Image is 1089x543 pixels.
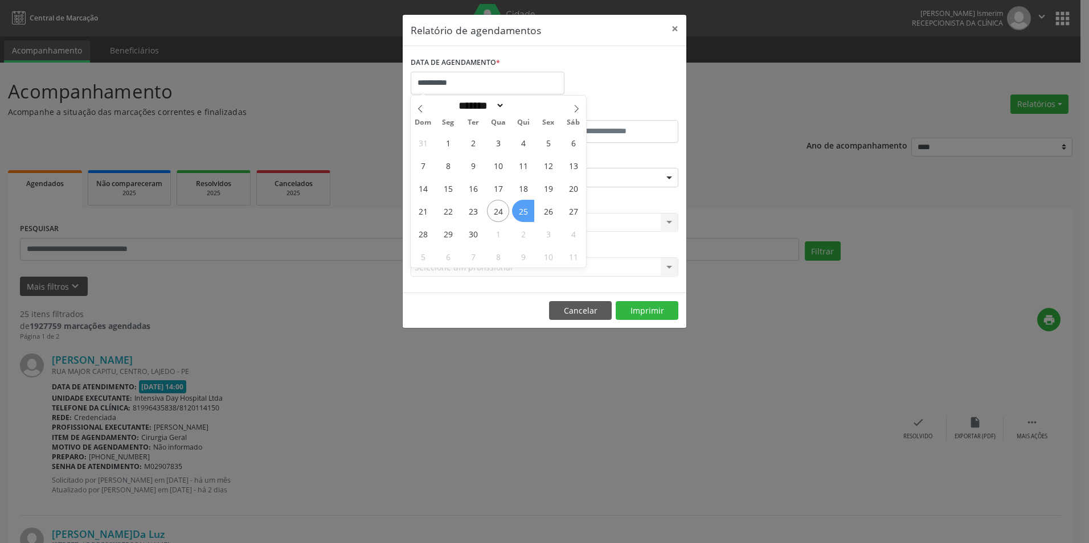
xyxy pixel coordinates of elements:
span: Setembro 10, 2025 [487,154,509,176]
span: Setembro 2, 2025 [462,131,484,154]
span: Setembro 16, 2025 [462,177,484,199]
span: Agosto 31, 2025 [412,131,434,154]
span: Outubro 9, 2025 [512,245,534,268]
span: Outubro 5, 2025 [412,245,434,268]
h5: Relatório de agendamentos [411,23,541,38]
span: Setembro 23, 2025 [462,200,484,222]
span: Setembro 26, 2025 [537,200,559,222]
span: Outubro 7, 2025 [462,245,484,268]
span: Outubro 2, 2025 [512,223,534,245]
span: Setembro 20, 2025 [562,177,584,199]
span: Setembro 30, 2025 [462,223,484,245]
span: Setembro 21, 2025 [412,200,434,222]
span: Outubro 3, 2025 [537,223,559,245]
span: Setembro 9, 2025 [462,154,484,176]
span: Ter [461,119,486,126]
button: Cancelar [549,301,612,320]
span: Sáb [561,119,586,126]
span: Outubro 10, 2025 [537,245,559,268]
label: ATÉ [547,102,678,120]
span: Outubro 11, 2025 [562,245,584,268]
input: Year [505,100,542,112]
span: Outubro 4, 2025 [562,223,584,245]
span: Setembro 17, 2025 [487,177,509,199]
span: Setembro 22, 2025 [437,200,459,222]
span: Outubro 8, 2025 [487,245,509,268]
span: Qui [511,119,536,126]
span: Setembro 6, 2025 [562,131,584,154]
span: Setembro 25, 2025 [512,200,534,222]
label: DATA DE AGENDAMENTO [411,54,500,72]
span: Setembro 1, 2025 [437,131,459,154]
span: Setembro 11, 2025 [512,154,534,176]
button: Close [664,15,686,43]
span: Setembro 13, 2025 [562,154,584,176]
span: Setembro 27, 2025 [562,200,584,222]
span: Setembro 15, 2025 [437,177,459,199]
span: Setembro 19, 2025 [537,177,559,199]
span: Setembro 7, 2025 [412,154,434,176]
span: Setembro 12, 2025 [537,154,559,176]
span: Setembro 28, 2025 [412,223,434,245]
span: Dom [411,119,436,126]
span: Setembro 18, 2025 [512,177,534,199]
span: Setembro 24, 2025 [487,200,509,222]
span: Outubro 6, 2025 [437,245,459,268]
span: Setembro 8, 2025 [437,154,459,176]
span: Seg [436,119,461,126]
span: Sex [536,119,561,126]
select: Month [455,100,505,112]
span: Setembro 14, 2025 [412,177,434,199]
span: Qua [486,119,511,126]
button: Imprimir [616,301,678,320]
span: Outubro 1, 2025 [487,223,509,245]
span: Setembro 5, 2025 [537,131,559,154]
span: Setembro 3, 2025 [487,131,509,154]
span: Setembro 29, 2025 [437,223,459,245]
span: Setembro 4, 2025 [512,131,534,154]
